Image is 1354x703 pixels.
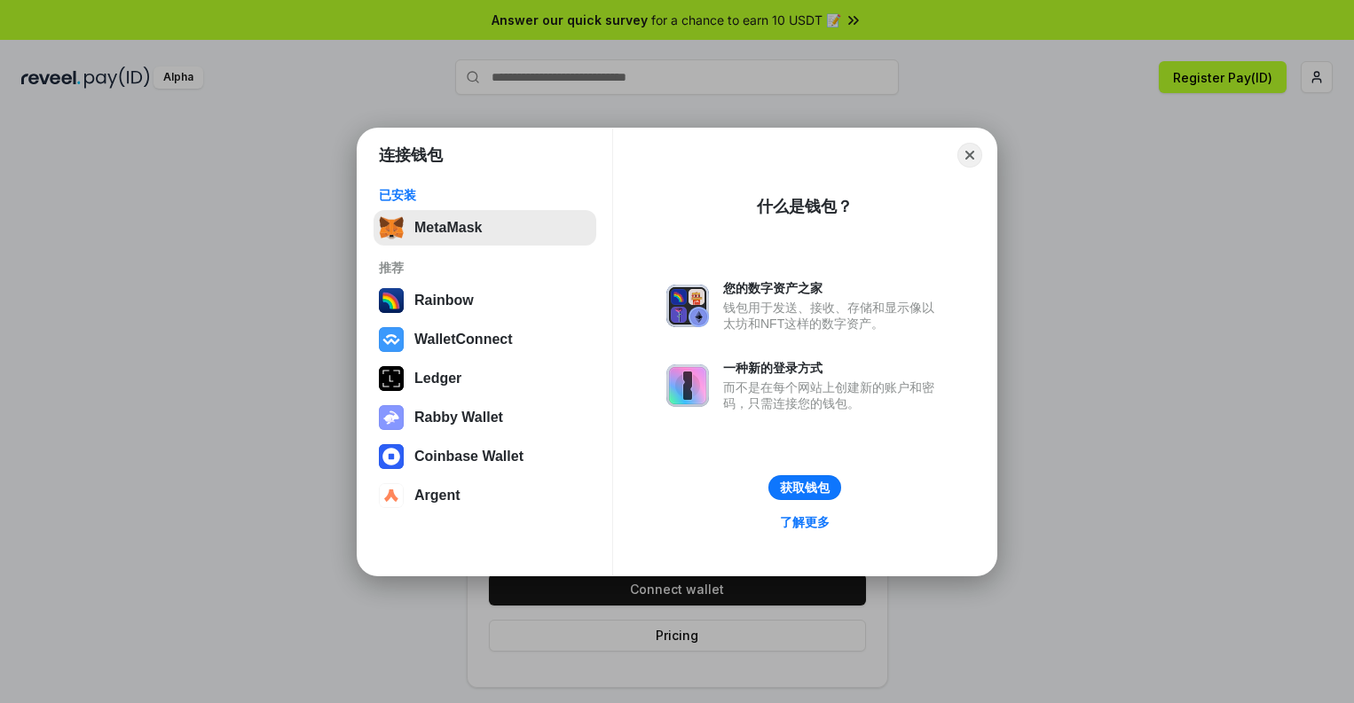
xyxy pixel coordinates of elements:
img: svg+xml,%3Csvg%20xmlns%3D%22http%3A%2F%2Fwww.w3.org%2F2000%2Fsvg%22%20fill%3D%22none%22%20viewBox... [666,285,709,327]
button: Close [957,143,982,168]
button: Coinbase Wallet [374,439,596,474]
button: Argent [374,478,596,513]
img: svg+xml,%3Csvg%20xmlns%3D%22http%3A%2F%2Fwww.w3.org%2F2000%2Fsvg%22%20width%3D%2228%22%20height%3... [379,366,404,391]
button: Rainbow [374,283,596,318]
button: MetaMask [374,210,596,246]
img: svg+xml,%3Csvg%20width%3D%2228%22%20height%3D%2228%22%20viewBox%3D%220%200%2028%2028%22%20fill%3D... [379,327,404,352]
a: 了解更多 [769,511,840,534]
button: 获取钱包 [768,475,841,500]
div: 什么是钱包？ [757,196,853,217]
div: 您的数字资产之家 [723,280,943,296]
img: svg+xml,%3Csvg%20width%3D%22120%22%20height%3D%22120%22%20viewBox%3D%220%200%20120%20120%22%20fil... [379,288,404,313]
div: 一种新的登录方式 [723,360,943,376]
div: 获取钱包 [780,480,830,496]
img: svg+xml,%3Csvg%20xmlns%3D%22http%3A%2F%2Fwww.w3.org%2F2000%2Fsvg%22%20fill%3D%22none%22%20viewBox... [379,405,404,430]
button: Ledger [374,361,596,396]
div: 了解更多 [780,514,830,530]
div: Ledger [414,371,461,387]
div: 推荐 [379,260,591,276]
div: MetaMask [414,220,482,236]
h1: 连接钱包 [379,145,443,166]
div: 而不是在每个网站上创建新的账户和密码，只需连接您的钱包。 [723,379,943,411]
img: svg+xml,%3Csvg%20width%3D%2228%22%20height%3D%2228%22%20viewBox%3D%220%200%2028%2028%22%20fill%3D... [379,444,404,469]
button: Rabby Wallet [374,400,596,435]
div: WalletConnect [414,332,513,348]
div: 钱包用于发送、接收、存储和显示像以太坊和NFT这样的数字资产。 [723,300,943,332]
img: svg+xml,%3Csvg%20width%3D%2228%22%20height%3D%2228%22%20viewBox%3D%220%200%2028%2028%22%20fill%3D... [379,483,404,508]
div: 已安装 [379,187,591,203]
div: Rabby Wallet [414,410,503,426]
img: svg+xml,%3Csvg%20xmlns%3D%22http%3A%2F%2Fwww.w3.org%2F2000%2Fsvg%22%20fill%3D%22none%22%20viewBox... [666,364,709,407]
div: Rainbow [414,293,474,309]
div: Argent [414,488,461,504]
div: Coinbase Wallet [414,449,523,465]
img: svg+xml,%3Csvg%20fill%3D%22none%22%20height%3D%2233%22%20viewBox%3D%220%200%2035%2033%22%20width%... [379,215,404,240]
button: WalletConnect [374,322,596,357]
